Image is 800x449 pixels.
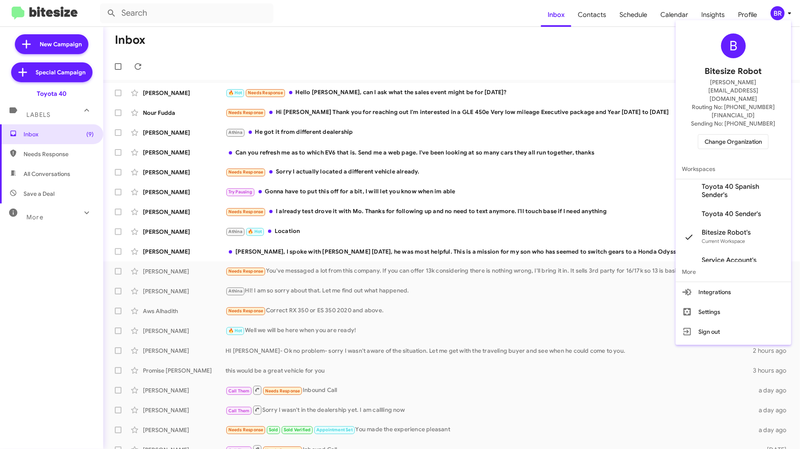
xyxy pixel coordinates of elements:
button: Sign out [676,322,791,342]
span: Routing No: [PHONE_NUMBER][FINANCIAL_ID] [686,103,781,119]
span: Sending No: [PHONE_NUMBER] [691,119,776,128]
span: [PERSON_NAME][EMAIL_ADDRESS][DOMAIN_NAME] [686,78,781,103]
span: Bitesize Robot's [702,228,751,237]
span: Toyota 40 Spanish Sender's [702,183,785,199]
span: Current Workspace [702,238,745,244]
span: Bitesize Robot [705,65,762,78]
button: Settings [676,302,791,322]
span: More [676,262,791,282]
span: Change Organization [705,135,762,149]
div: B [721,33,746,58]
span: Workspaces [676,159,791,179]
span: Service Account's [702,256,757,264]
button: Change Organization [698,134,769,149]
button: Integrations [676,282,791,302]
span: Toyota 40 Sender's [702,210,762,218]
